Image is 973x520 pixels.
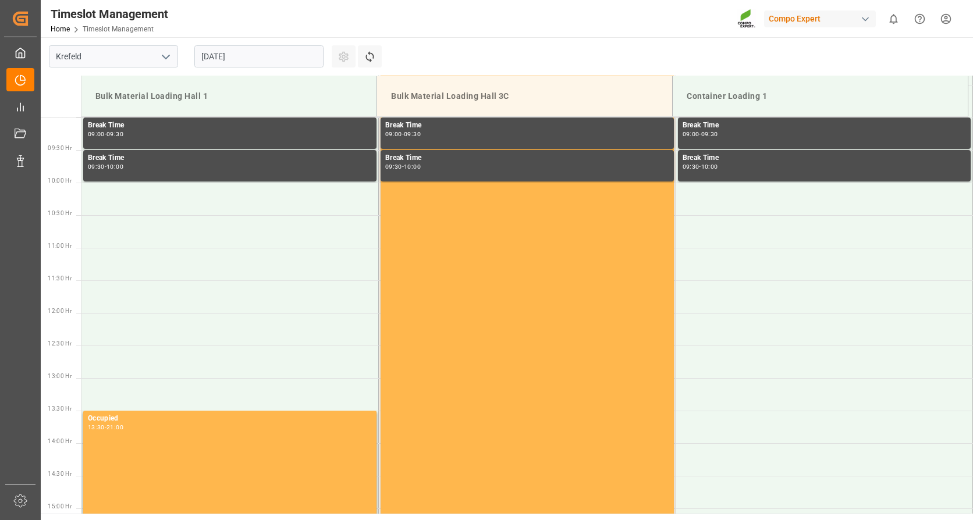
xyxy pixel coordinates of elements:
div: Bulk Material Loading Hall 1 [91,86,367,107]
div: 09:30 [106,131,123,137]
a: Home [51,25,70,33]
img: Screenshot%202023-09-29%20at%2010.02.21.png_1712312052.png [737,9,756,29]
div: Occupied [88,413,372,425]
div: 09:30 [404,131,421,137]
span: 13:30 Hr [48,405,72,412]
div: 10:00 [701,164,718,169]
div: Break Time [385,152,669,164]
span: 12:30 Hr [48,340,72,347]
div: 21:00 [106,425,123,430]
div: 09:30 [701,131,718,137]
input: Type to search/select [49,45,178,67]
div: 09:30 [385,164,402,169]
div: Break Time [385,120,669,131]
span: 11:30 Hr [48,275,72,282]
div: Bulk Material Loading Hall 3C [386,86,663,107]
button: Help Center [907,6,933,32]
div: Break Time [683,152,967,164]
div: - [699,131,701,137]
span: 09:30 Hr [48,145,72,151]
input: DD.MM.YYYY [194,45,324,67]
span: 10:30 Hr [48,210,72,216]
div: - [402,131,404,137]
button: open menu [157,48,174,66]
div: Break Time [88,152,372,164]
div: 09:30 [683,164,699,169]
button: show 0 new notifications [880,6,907,32]
span: 12:00 Hr [48,308,72,314]
span: 11:00 Hr [48,243,72,249]
div: 09:30 [88,164,105,169]
div: - [105,164,106,169]
div: 13:30 [88,425,105,430]
div: 09:00 [385,131,402,137]
div: Timeslot Management [51,5,168,23]
div: - [402,164,404,169]
div: - [105,131,106,137]
span: 15:00 Hr [48,503,72,510]
div: - [699,164,701,169]
div: - [105,425,106,430]
div: Compo Expert [764,10,876,27]
div: Break Time [88,120,372,131]
div: 09:00 [88,131,105,137]
span: 10:00 Hr [48,177,72,184]
div: Container Loading 1 [682,86,958,107]
div: Break Time [683,120,967,131]
div: 10:00 [106,164,123,169]
span: 13:00 Hr [48,373,72,379]
button: Compo Expert [764,8,880,30]
div: 09:00 [683,131,699,137]
span: 14:30 Hr [48,471,72,477]
div: 10:00 [404,164,421,169]
span: 14:00 Hr [48,438,72,444]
